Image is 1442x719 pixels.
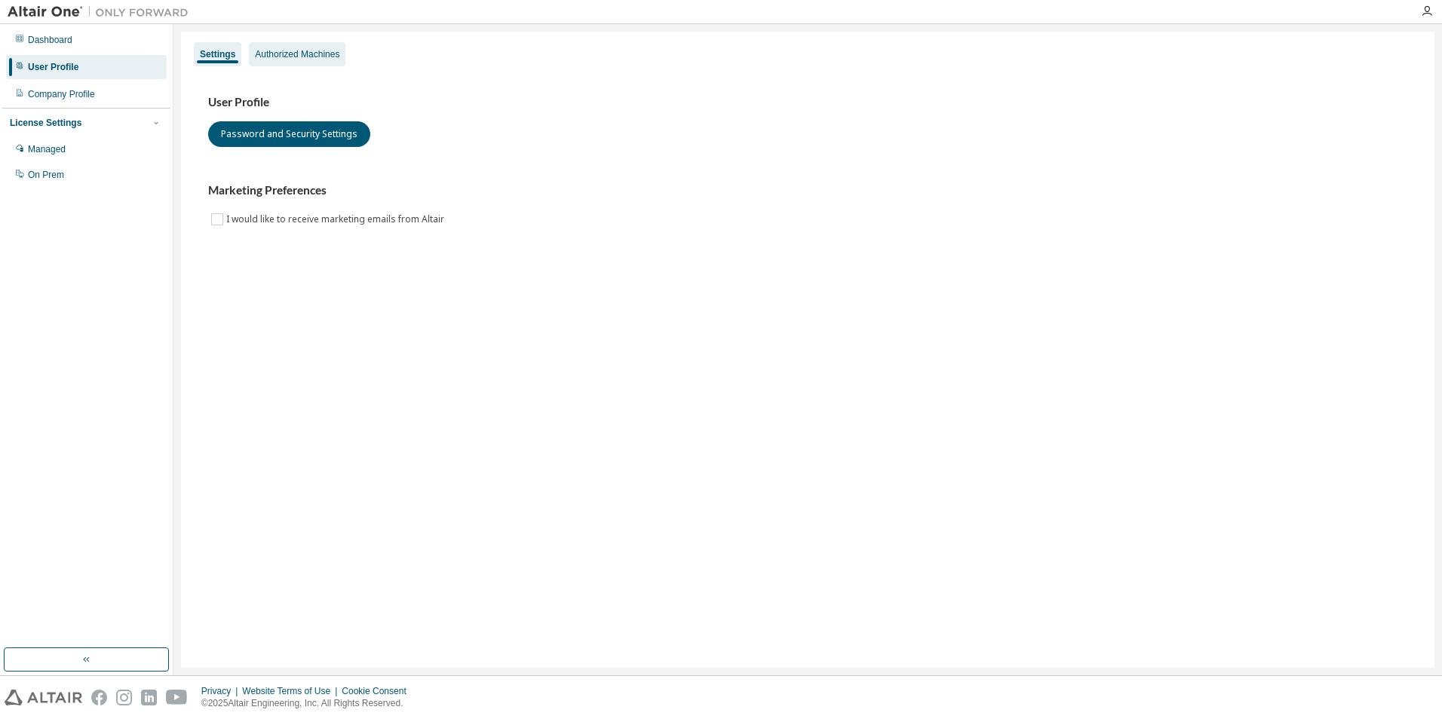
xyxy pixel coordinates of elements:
p: © 2025 Altair Engineering, Inc. All Rights Reserved. [201,697,416,710]
div: On Prem [28,169,64,181]
img: youtube.svg [166,690,188,705]
div: Managed [28,143,66,155]
img: facebook.svg [91,690,107,705]
div: Dashboard [28,34,72,46]
div: Cookie Consent [342,685,415,697]
div: Company Profile [28,88,95,100]
div: Website Terms of Use [242,685,342,697]
img: Altair One [8,5,196,20]
img: instagram.svg [116,690,132,705]
div: Authorized Machines [255,48,339,60]
img: altair_logo.svg [5,690,82,705]
div: License Settings [10,117,81,129]
div: Settings [200,48,235,60]
h3: User Profile [208,95,1407,110]
div: Privacy [201,685,242,697]
label: I would like to receive marketing emails from Altair [226,210,447,228]
button: Password and Security Settings [208,121,370,147]
div: User Profile [28,61,78,73]
img: linkedin.svg [141,690,157,705]
h3: Marketing Preferences [208,183,1407,198]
